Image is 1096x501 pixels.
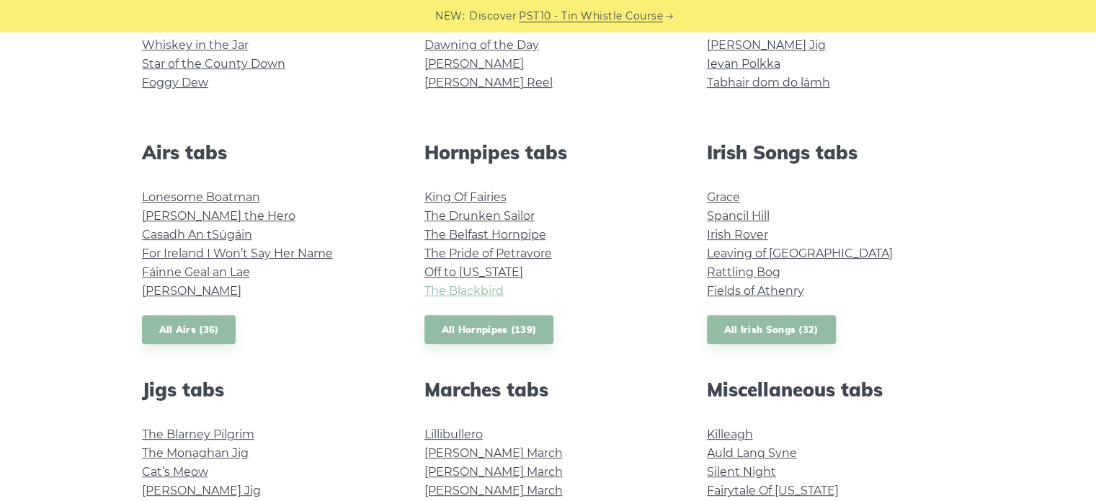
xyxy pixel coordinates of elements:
a: Auld Lang Syne [707,446,797,460]
a: [PERSON_NAME] [424,57,524,71]
a: For Ireland I Won’t Say Her Name [142,247,333,260]
a: Spancil Hill [707,209,770,223]
a: The Belfast Hornpipe [424,228,546,241]
a: [PERSON_NAME] the Hero [142,209,295,223]
a: Tabhair dom do lámh [707,76,830,89]
a: Dawning of the Day [424,38,539,52]
a: Galway Girl [142,19,205,33]
a: Casadh An tSúgáin [142,228,252,241]
a: [PERSON_NAME] March [424,446,563,460]
a: [PERSON_NAME] March [424,465,563,479]
a: The Sailor’s Hornpipe [424,19,546,33]
a: All Hornpipes (139) [424,315,554,345]
a: The Blackbird [424,284,504,298]
a: The Blarney Pilgrim [142,427,254,441]
a: Off to [US_STATE] [424,265,523,279]
a: Silent Night [707,465,776,479]
a: [PERSON_NAME] March [424,484,563,497]
a: Lonesome Boatman [142,190,260,204]
a: The Drunken Sailor [424,209,535,223]
a: PST10 - Tin Whistle Course [519,8,663,25]
a: [PERSON_NAME] Jig [707,38,826,52]
a: Killeagh [707,427,753,441]
span: NEW: [435,8,465,25]
a: Foggy Dew [142,76,208,89]
h2: Hornpipes tabs [424,141,672,164]
a: [PERSON_NAME] Jig [142,484,261,497]
a: All Irish Songs (32) [707,315,836,345]
a: [PERSON_NAME] [142,284,241,298]
a: Grace [707,190,740,204]
a: Fields of Athenry [707,284,804,298]
a: Star of the County Down [142,57,285,71]
a: Cat’s Meow [142,465,208,479]
a: Fairytale Of [US_STATE] [707,484,839,497]
h2: Miscellaneous tabs [707,378,955,401]
span: Discover [469,8,517,25]
a: The Monaghan Jig [142,446,249,460]
a: Lillibullero [424,427,483,441]
h2: Jigs tabs [142,378,390,401]
a: Irish Rover [707,228,768,241]
a: Leaving of [GEOGRAPHIC_DATA] [707,247,893,260]
h2: Airs tabs [142,141,390,164]
a: The Kesh Jig [707,19,780,33]
h2: Irish Songs tabs [707,141,955,164]
a: King Of Fairies [424,190,507,204]
a: Ievan Polkka [707,57,780,71]
a: Whiskey in the Jar [142,38,249,52]
a: All Airs (36) [142,315,236,345]
a: [PERSON_NAME] Reel [424,76,553,89]
a: Fáinne Geal an Lae [142,265,250,279]
h2: Marches tabs [424,378,672,401]
a: The Pride of Petravore [424,247,552,260]
a: Rattling Bog [707,265,780,279]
